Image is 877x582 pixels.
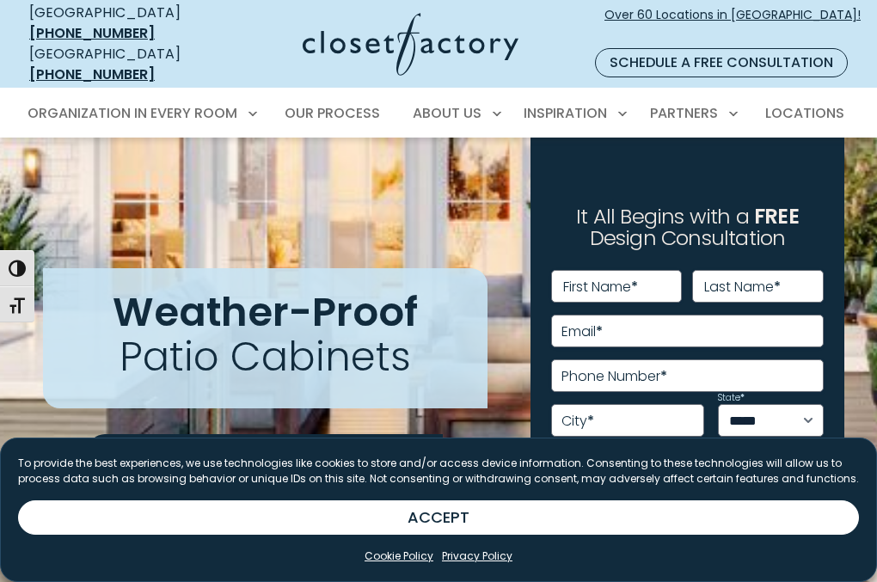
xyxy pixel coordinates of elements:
a: [PHONE_NUMBER] [29,23,155,43]
span: Inspiration [524,103,607,123]
div: [GEOGRAPHIC_DATA] [29,3,217,44]
span: It All Begins with a [576,202,749,230]
span: Our Process [285,103,380,123]
span: Design Consultation [590,224,786,253]
label: Email [561,325,603,339]
img: Closet Factory Logo [303,13,518,76]
label: City [561,414,594,428]
label: Last Name [704,280,781,294]
nav: Primary Menu [15,89,862,138]
span: Organization in Every Room [28,103,237,123]
a: [PHONE_NUMBER] [29,64,155,84]
span: Locations [765,103,844,123]
label: Phone Number [561,370,667,383]
a: Schedule a Free Consultation [595,48,848,77]
button: ACCEPT [18,500,859,535]
span: Patio Cabinets [120,328,411,384]
a: Cookie Policy [365,548,433,564]
span: Weather-Proof [113,285,418,340]
span: About Us [413,103,481,123]
span: FREE [754,202,799,230]
span: Partners [650,103,718,123]
label: First Name [563,280,638,294]
div: [GEOGRAPHIC_DATA] [29,44,217,85]
label: State [718,394,745,402]
span: Over 60 Locations in [GEOGRAPHIC_DATA]! [604,6,861,42]
p: To provide the best experiences, we use technologies like cookies to store and/or access device i... [18,456,859,487]
a: Privacy Policy [442,548,512,564]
